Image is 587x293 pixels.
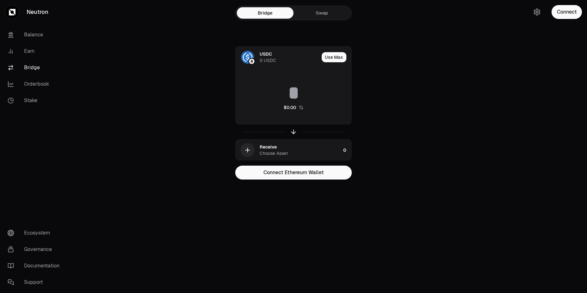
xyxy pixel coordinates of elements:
[260,51,272,57] div: USDC
[3,76,68,92] a: Orderbook
[260,144,277,150] div: Receive
[3,241,68,258] a: Governance
[260,150,288,156] div: Choose Asset
[284,104,304,111] button: $0.00
[3,27,68,43] a: Balance
[3,225,68,241] a: Ecosystem
[236,46,319,68] div: USDC LogoEthereum LogoUSDC0 USDC
[3,258,68,274] a: Documentation
[237,7,293,19] a: Bridge
[293,7,350,19] a: Swap
[249,58,255,64] img: Ethereum Logo
[552,5,582,19] button: Connect
[3,92,68,109] a: Stake
[236,139,341,161] div: ReceiveChoose Asset
[3,43,68,59] a: Earn
[236,139,351,161] button: ReceiveChoose Asset0
[260,57,276,64] div: 0 USDC
[241,51,254,64] img: USDC Logo
[235,166,352,180] button: Connect Ethereum Wallet
[284,104,296,111] div: $0.00
[343,139,351,161] div: 0
[322,52,346,62] button: Use Max
[3,274,68,290] a: Support
[3,59,68,76] a: Bridge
